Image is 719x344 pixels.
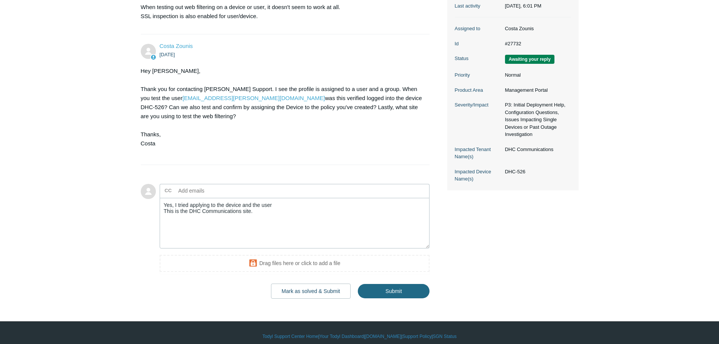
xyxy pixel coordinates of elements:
[141,3,422,21] p: When testing out web filtering on a device or user, it doesn't seem to work at all. SSL inspectio...
[358,284,430,298] input: Submit
[505,3,542,9] time: 09/01/2025, 18:01
[501,71,571,79] dd: Normal
[501,146,571,153] dd: DHC Communications
[501,101,571,138] dd: P3: Initial Deployment Help, Configuration Questions, Issues Impacting Single Devices or Past Out...
[271,284,351,299] button: Mark as solved & Submit
[433,333,457,340] a: SGN Status
[455,71,501,79] dt: Priority
[160,198,430,249] textarea: Add your reply
[455,25,501,32] dt: Assigned to
[319,333,363,340] a: Your Todyl Dashboard
[176,185,257,196] input: Add emails
[501,25,571,32] dd: Costa Zounis
[160,52,175,57] time: 08/28/2025, 17:43
[455,168,501,183] dt: Impacted Device Name(s)
[165,185,172,196] label: CC
[262,333,318,340] a: Todyl Support Center Home
[160,43,193,49] a: Costa Zounis
[455,55,501,62] dt: Status
[501,40,571,48] dd: #27732
[455,86,501,94] dt: Product Area
[455,101,501,109] dt: Severity/Impact
[455,146,501,160] dt: Impacted Tenant Name(s)
[501,168,571,176] dd: DHC-526
[402,333,431,340] a: Support Policy
[141,66,422,157] div: Hey [PERSON_NAME], Thank you for contacting [PERSON_NAME] Support. I see the profile is assigned ...
[455,2,501,10] dt: Last activity
[501,86,571,94] dd: Management Portal
[182,95,325,101] a: [EMAIL_ADDRESS][PERSON_NAME][DOMAIN_NAME]
[455,40,501,48] dt: Id
[365,333,401,340] a: [DOMAIN_NAME]
[505,55,554,64] span: We are waiting for you to respond
[141,333,579,340] div: | | | |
